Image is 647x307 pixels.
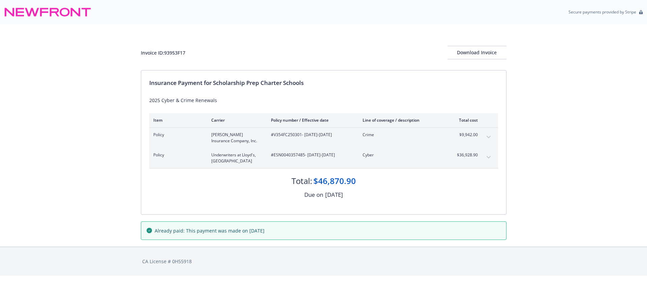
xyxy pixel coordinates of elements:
div: $46,870.90 [313,175,356,187]
button: Download Invoice [448,46,506,59]
span: #V354FC250301 - [DATE]-[DATE] [271,132,352,138]
span: [PERSON_NAME] Insurance Company, Inc. [211,132,260,144]
div: Policy[PERSON_NAME] Insurance Company, Inc.#V354FC250301- [DATE]-[DATE]Crime$9,942.00expand content [149,128,498,148]
div: Item [153,117,201,123]
div: PolicyUnderwriters at Lloyd's, [GEOGRAPHIC_DATA]#ESN0040357485- [DATE]-[DATE]Cyber$36,928.90expan... [149,148,498,168]
span: Underwriters at Lloyd's, [GEOGRAPHIC_DATA] [211,152,260,164]
div: Insurance Payment for Scholarship Prep Charter Schools [149,79,498,87]
div: 2025 Cyber & Crime Renewals [149,97,498,104]
span: Already paid: This payment was made on [DATE] [155,227,265,234]
button: expand content [483,152,494,163]
div: Invoice ID: 93953F17 [141,49,185,56]
div: Due on [304,190,323,199]
span: Crime [363,132,442,138]
div: Carrier [211,117,260,123]
div: [DATE] [325,190,343,199]
span: Cyber [363,152,442,158]
div: Policy number / Effective date [271,117,352,123]
span: $9,942.00 [453,132,478,138]
span: $36,928.90 [453,152,478,158]
p: Secure payments provided by Stripe [568,9,636,15]
span: Policy [153,132,201,138]
span: Policy [153,152,201,158]
button: expand content [483,132,494,143]
div: Total: [291,175,312,187]
span: #ESN0040357485 - [DATE]-[DATE] [271,152,352,158]
div: Total cost [453,117,478,123]
div: CA License # 0H55918 [142,258,505,265]
div: Line of coverage / description [363,117,442,123]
